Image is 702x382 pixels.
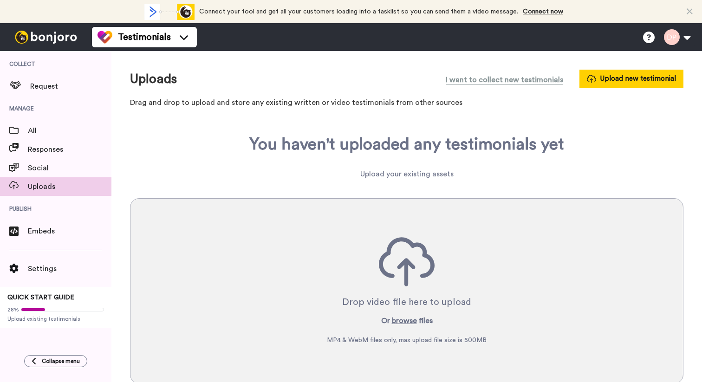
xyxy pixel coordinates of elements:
img: bj-logo-header-white.svg [11,31,81,44]
span: Social [28,162,111,174]
p: Drag and drop to upload and store any existing written or video testimonials from other sources [130,97,683,108]
button: browse [392,315,417,326]
span: Collapse menu [42,357,80,365]
button: Upload new testimonial [579,70,683,88]
img: tm-color.svg [97,30,112,45]
span: All [28,125,111,136]
span: Connect your tool and get all your customers loading into a tasklist so you can send them a video... [199,8,518,15]
p: Or files [381,315,433,326]
span: Settings [28,263,111,274]
span: Testimonials [118,31,171,44]
a: Connect now [523,8,563,15]
span: MP4 & WebM files only, max upload file size is 500 MB [327,336,487,345]
span: Uploads [28,181,111,192]
div: Drop video file here to upload [342,296,471,309]
span: Upload existing testimonials [7,315,104,323]
span: Request [30,81,111,92]
button: I want to collect new testimonials [439,70,570,88]
h1: Uploads [130,72,177,86]
div: You haven't uploaded any testimonials yet [249,135,564,154]
div: animation [143,4,195,20]
div: Upload your existing assets [360,168,454,180]
span: QUICK START GUIDE [7,294,74,301]
span: I want to collect new testimonials [446,74,563,85]
span: Embeds [28,226,111,237]
button: Collapse menu [24,355,87,367]
span: Responses [28,144,111,155]
span: 28% [7,306,19,313]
